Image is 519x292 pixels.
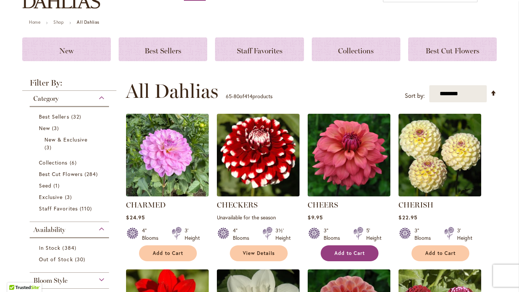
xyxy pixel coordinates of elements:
[324,227,344,242] div: 3" Blooms
[29,19,40,25] a: Home
[75,255,87,263] span: 30
[399,191,481,198] a: CHERISH
[234,93,239,100] span: 80
[217,214,300,221] p: Unavailable for the season
[44,143,53,151] span: 3
[39,113,102,120] a: Best Sellers
[308,214,323,221] span: $9.95
[44,136,96,151] a: New &amp; Exclusive
[39,159,68,166] span: Collections
[399,200,433,209] a: CHERISH
[142,227,163,242] div: 4" Blooms
[399,214,417,221] span: $22.95
[457,227,472,242] div: 3' Height
[126,191,209,198] a: CHARMED
[126,114,209,196] img: CHARMED
[226,90,272,102] p: - of products
[77,19,99,25] strong: All Dahlias
[321,245,378,261] button: Add to Cart
[230,245,288,261] a: View Details
[39,124,102,132] a: New
[237,46,282,55] span: Staff Favorites
[44,136,87,143] span: New & Exclusive
[39,256,73,263] span: Out of Stock
[145,46,181,55] span: Best Sellers
[22,37,111,61] a: New
[338,46,374,55] span: Collections
[85,170,100,178] span: 284
[39,205,78,212] span: Staff Favorites
[334,250,365,256] span: Add to Cart
[153,250,183,256] span: Add to Cart
[39,244,60,251] span: In Stock
[65,193,74,201] span: 3
[33,226,65,234] span: Availability
[62,244,78,252] span: 384
[308,200,338,209] a: CHEERS
[80,205,94,212] span: 110
[39,182,102,189] a: Seed
[39,193,102,201] a: Exclusive
[244,93,252,100] span: 414
[71,113,83,120] span: 32
[39,255,102,263] a: Out of Stock 30
[312,37,400,61] a: Collections
[243,250,275,256] span: View Details
[39,182,52,189] span: Seed
[226,93,232,100] span: 65
[217,114,300,196] img: CHECKERS
[139,245,197,261] button: Add to Cart
[119,37,207,61] a: Best Sellers
[39,113,69,120] span: Best Sellers
[126,80,218,102] span: All Dahlias
[39,125,50,132] span: New
[426,46,479,55] span: Best Cut Flowers
[233,227,254,242] div: 4" Blooms
[275,227,291,242] div: 3½' Height
[215,37,304,61] a: Staff Favorites
[126,214,145,221] span: $24.95
[22,79,116,91] strong: Filter By:
[39,170,83,177] span: Best Cut Flowers
[185,227,200,242] div: 3' Height
[399,114,481,196] img: CHERISH
[39,159,102,166] a: Collections
[308,191,390,198] a: CHEERS
[70,159,79,166] span: 6
[217,200,258,209] a: CHECKERS
[33,94,59,103] span: Category
[39,170,102,178] a: Best Cut Flowers
[39,193,63,200] span: Exclusive
[52,124,61,132] span: 3
[366,227,381,242] div: 5' Height
[39,244,102,252] a: In Stock 384
[408,37,497,61] a: Best Cut Flowers
[411,245,469,261] button: Add to Cart
[425,250,456,256] span: Add to Cart
[126,200,166,209] a: CHARMED
[414,227,435,242] div: 3" Blooms
[33,276,67,285] span: Bloom Style
[39,205,102,212] a: Staff Favorites
[53,19,64,25] a: Shop
[217,191,300,198] a: CHECKERS
[405,89,425,103] label: Sort by:
[6,266,26,286] iframe: Launch Accessibility Center
[59,46,74,55] span: New
[308,114,390,196] img: CHEERS
[53,182,62,189] span: 1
